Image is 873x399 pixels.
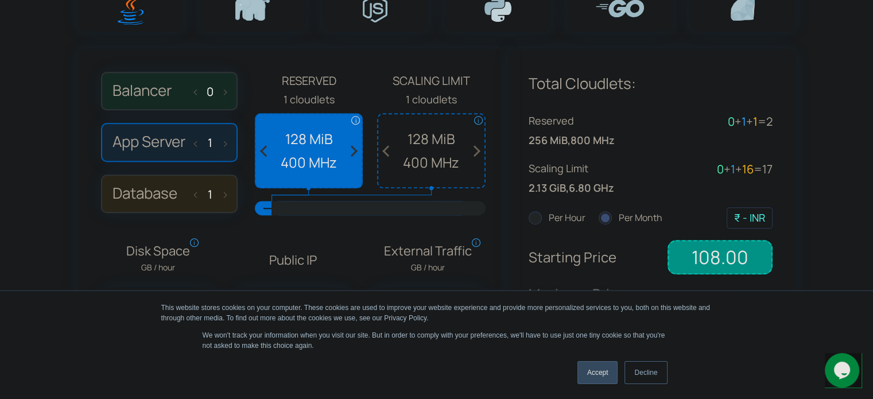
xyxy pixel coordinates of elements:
span: 400 MHz [262,152,356,173]
a: Accept [577,361,618,384]
p: Public IP [236,250,351,270]
span: 2 [766,114,773,129]
span: Disk Space [126,241,190,274]
span: 2.13 GiB [529,180,566,196]
span: 108.00 [668,240,772,274]
span: 1 [731,161,735,177]
span: 16 [742,161,754,177]
div: , [529,160,651,196]
span: 1 [742,114,746,129]
span: i [474,116,483,125]
div: 1 cloudlets [377,91,486,108]
div: + + = [650,113,773,131]
span: Scaling Limit [377,72,486,90]
span: 128 MiB [262,128,356,150]
div: ₹ - INR [734,210,765,226]
p: We won't track your information when you visit our site. But in order to comply with your prefere... [203,330,671,351]
p: Maximum Price [529,283,659,372]
label: Database [101,175,238,214]
label: Balancer [101,72,238,111]
span: Scaling Limit [529,160,651,177]
div: This website stores cookies on your computer. These cookies are used to improve your website expe... [161,303,712,323]
a: Decline [624,361,667,384]
span: i [472,238,480,247]
label: App Server [101,123,238,162]
input: Balancer [201,85,219,98]
span: GB / hour [384,261,472,274]
span: Reserved [255,72,363,90]
input: Database [201,188,219,201]
iframe: chat widget [825,353,862,388]
span: 1 [753,114,758,129]
span: i [190,238,199,247]
span: 0 [717,161,724,177]
span: External Traffic [384,241,472,274]
div: , [529,113,651,149]
p: Starting Price [529,246,659,268]
span: 0 [728,114,735,129]
span: 128 MiB [384,128,479,150]
span: GB / hour [126,261,190,274]
label: Per Month [599,211,662,226]
span: 800 MHz [571,132,615,149]
span: 6.80 GHz [569,180,614,196]
p: Total Cloudlets: [529,72,773,96]
div: 1 cloudlets [255,91,363,108]
input: App Server [201,136,219,149]
span: 17 [762,161,773,177]
label: Per Hour [529,211,585,226]
span: 400 MHz [384,152,479,173]
span: 256 MiB [529,132,568,149]
div: + + = [650,160,773,179]
span: i [351,116,360,125]
span: Reserved [529,113,651,129]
